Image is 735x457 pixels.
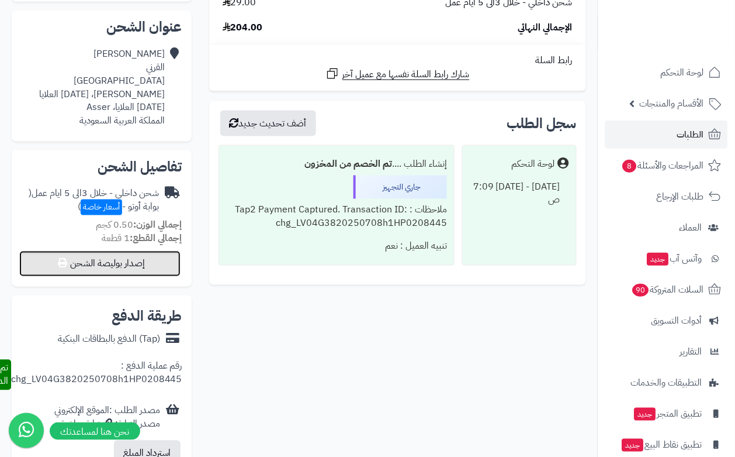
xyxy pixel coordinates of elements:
[661,64,704,81] span: لوحة التحكم
[623,160,637,173] span: 8
[605,183,728,211] a: طلبات الإرجاع
[81,200,122,215] span: أسعار خاصة
[29,187,159,214] span: ( بوابة أوتو - )
[657,188,704,205] span: طلبات الإرجاع
[632,281,704,298] span: السلات المتروكة
[646,250,702,267] span: وآتس آب
[11,360,182,390] div: رقم عملية الدفع : chg_LV04G3820250708h1HP0208445
[633,284,649,297] span: 90
[304,157,392,171] b: تم الخصم من المخزون
[21,47,165,128] div: [PERSON_NAME] القرني [GEOGRAPHIC_DATA][PERSON_NAME]، [DATE] العلايا [DATE] العلايا، Asser المملكة...
[605,307,728,335] a: أدوات التسويق
[605,338,728,366] a: التقارير
[605,369,728,397] a: التطبيقات والخدمات
[226,153,448,176] div: إنشاء الطلب ....
[58,333,160,346] div: (Tap) الدفع بالبطاقات البنكية
[214,54,581,67] div: رابط السلة
[21,160,182,174] h2: تفاصيل الشحن
[223,21,263,35] span: 204.00
[21,20,182,34] h2: عنوان الشحن
[605,245,728,273] a: وآتس آبجديد
[342,68,470,81] span: شارك رابط السلة نفسها مع عميل آخر
[507,116,577,130] h3: سجل الطلب
[54,418,160,431] div: مصدر الزيارة: زيارة مباشرة
[605,152,728,180] a: المراجعات والأسئلة8
[96,218,182,232] small: 0.50 كجم
[470,176,569,212] div: [DATE] - [DATE] 7:09 ص
[677,126,704,143] span: الطلبات
[647,253,669,266] span: جديد
[325,67,470,81] a: شارك رابط السلة نفسها مع عميل آخر
[226,235,448,258] div: تنبيه العميل : نعم
[605,59,728,87] a: لوحة التحكم
[605,214,728,242] a: العملاء
[54,404,160,431] div: مصدر الطلب :الموقع الإلكتروني
[220,111,316,136] button: أضف تحديث جديد
[631,374,702,391] span: التطبيقات والخدمات
[640,95,704,112] span: الأقسام والمنتجات
[112,310,182,324] h2: طريقة الدفع
[226,199,448,235] div: ملاحظات : Tap2 Payment Captured. Transaction ID: chg_LV04G3820250708h1HP0208445
[19,251,181,277] button: إصدار بوليصة الشحن
[21,187,159,214] div: شحن داخلي - خلال 3الى 5 ايام عمل
[680,343,702,360] span: التقارير
[635,408,656,421] span: جديد
[102,232,182,246] small: 1 قطعة
[633,406,702,422] span: تطبيق المتجر
[605,121,728,149] a: الطلبات
[605,400,728,428] a: تطبيق المتجرجديد
[353,176,447,199] div: جاري التجهيز
[656,33,724,57] img: logo-2.png
[622,157,704,174] span: المراجعات والأسئلة
[133,218,182,232] strong: إجمالي الوزن:
[518,21,573,35] span: الإجمالي النهائي
[622,439,644,452] span: جديد
[651,312,702,329] span: أدوات التسويق
[512,157,555,171] div: لوحة التحكم
[130,232,182,246] strong: إجمالي القطع:
[605,276,728,304] a: السلات المتروكة90
[679,219,702,236] span: العملاء
[621,437,702,453] span: تطبيق نقاط البيع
